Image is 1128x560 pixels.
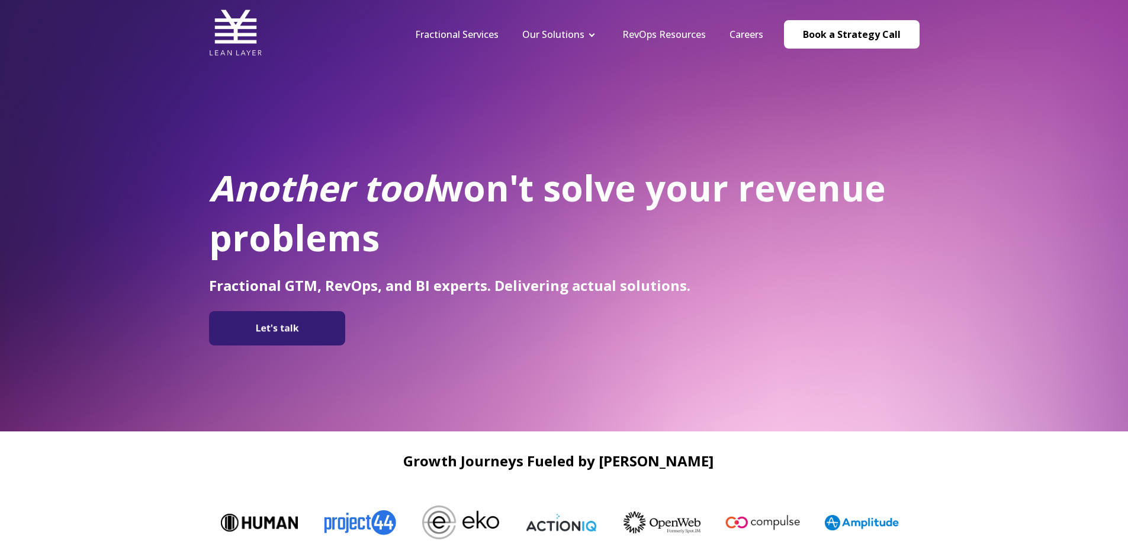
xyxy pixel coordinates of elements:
img: Amplitude [821,515,898,530]
a: Book a Strategy Call [784,20,920,49]
img: Compulse [720,503,797,543]
span: Fractional GTM, RevOps, and BI experts. Delivering actual solutions. [209,276,690,295]
a: Fractional Services [415,28,499,41]
div: Navigation Menu [403,28,775,41]
img: Eko [418,505,495,539]
img: Let's talk [215,316,339,341]
img: Project44 [317,502,394,542]
a: RevOps Resources [622,28,706,41]
a: Our Solutions [522,28,584,41]
a: Careers [729,28,763,41]
span: won't solve your revenue problems [209,164,886,262]
em: Another tool [209,164,433,212]
img: OpenWeb [619,511,696,533]
h2: Growth Journeys Fueled by [PERSON_NAME] [209,453,908,469]
img: Human [217,514,294,532]
img: Lean Layer Logo [209,6,262,59]
img: ActionIQ [519,513,596,533]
